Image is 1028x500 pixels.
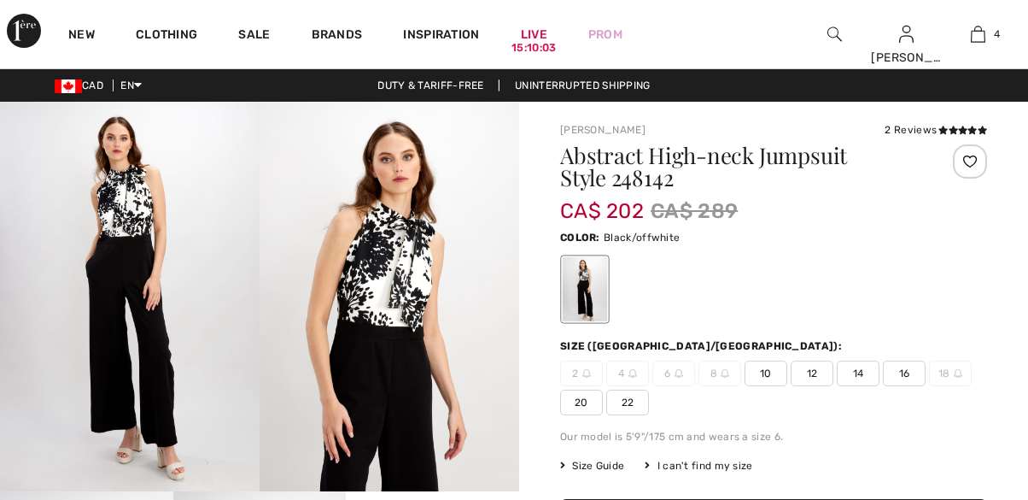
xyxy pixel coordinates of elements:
[560,124,645,136] a: [PERSON_NAME]
[652,361,695,386] span: 6
[521,26,547,44] a: Live15:10:03
[628,369,637,378] img: ring-m.svg
[994,26,1000,42] span: 4
[698,361,741,386] span: 8
[560,361,603,386] span: 2
[675,369,683,378] img: ring-m.svg
[55,79,82,93] img: Canadian Dollar
[563,257,607,321] div: Black/offwhite
[136,27,197,45] a: Clothing
[560,338,845,354] div: Size ([GEOGRAPHIC_DATA]/[GEOGRAPHIC_DATA]):
[560,182,644,223] span: CA$ 202
[606,361,649,386] span: 4
[885,122,987,138] div: 2 Reviews
[954,369,962,378] img: ring-m.svg
[606,390,649,415] span: 22
[929,361,972,386] span: 18
[68,27,95,45] a: New
[588,26,622,44] a: Prom
[582,369,591,378] img: ring-m.svg
[827,24,842,44] img: search the website
[560,144,916,189] h1: Abstract High-neck Jumpsuit Style 248142
[971,24,985,44] img: My Bag
[791,361,833,386] span: 12
[871,49,941,67] div: [PERSON_NAME]
[604,232,680,244] span: Black/offwhite
[899,26,914,42] a: Sign In
[920,372,1011,415] iframe: Opens a widget where you can find more information
[403,27,479,45] span: Inspiration
[645,458,752,474] div: I can't find my size
[943,24,1013,44] a: 4
[837,361,879,386] span: 14
[651,196,738,226] span: CA$ 289
[120,79,142,91] span: EN
[899,24,914,44] img: My Info
[560,458,624,474] span: Size Guide
[745,361,787,386] span: 10
[883,361,926,386] span: 16
[560,232,600,244] span: Color:
[721,369,729,378] img: ring-m.svg
[560,429,987,444] div: Our model is 5'9"/175 cm and wears a size 6.
[7,14,41,48] img: 1ère Avenue
[55,79,110,91] span: CAD
[238,27,270,45] a: Sale
[560,390,603,415] span: 20
[312,27,363,45] a: Brands
[260,102,519,491] img: Abstract High-Neck Jumpsuit Style 248142. 2
[511,40,556,56] div: 15:10:03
